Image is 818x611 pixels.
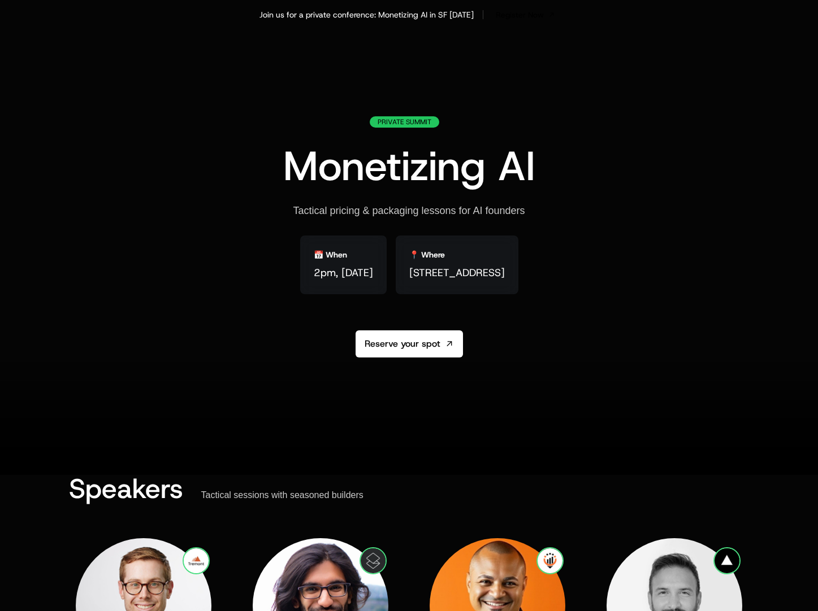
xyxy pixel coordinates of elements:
a: Reserve your spot [356,330,463,357]
span: Register Now [496,9,544,20]
span: 2pm, [DATE] [314,265,373,281]
div: Tactical sessions with seasoned builders [201,490,363,501]
img: Growth Unhinged and Tremont VC [183,547,210,574]
img: Clay, Superhuman, GPT Zero & more [360,547,387,574]
span: [STREET_ADDRESS] [409,265,505,281]
span: Monetizing AI [283,139,535,193]
div: 📅 When [314,249,347,260]
a: [object Object] [492,7,559,23]
div: Join us for a private conference: Monetizing AI in SF [DATE] [259,9,474,20]
div: Tactical pricing & packaging lessons for AI founders [293,204,525,217]
span: Speakers [69,470,183,507]
img: Vercel [713,547,741,574]
div: 📍 Where [409,249,445,260]
img: Pricing I/O [536,547,564,574]
div: Private Summit [370,116,439,128]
